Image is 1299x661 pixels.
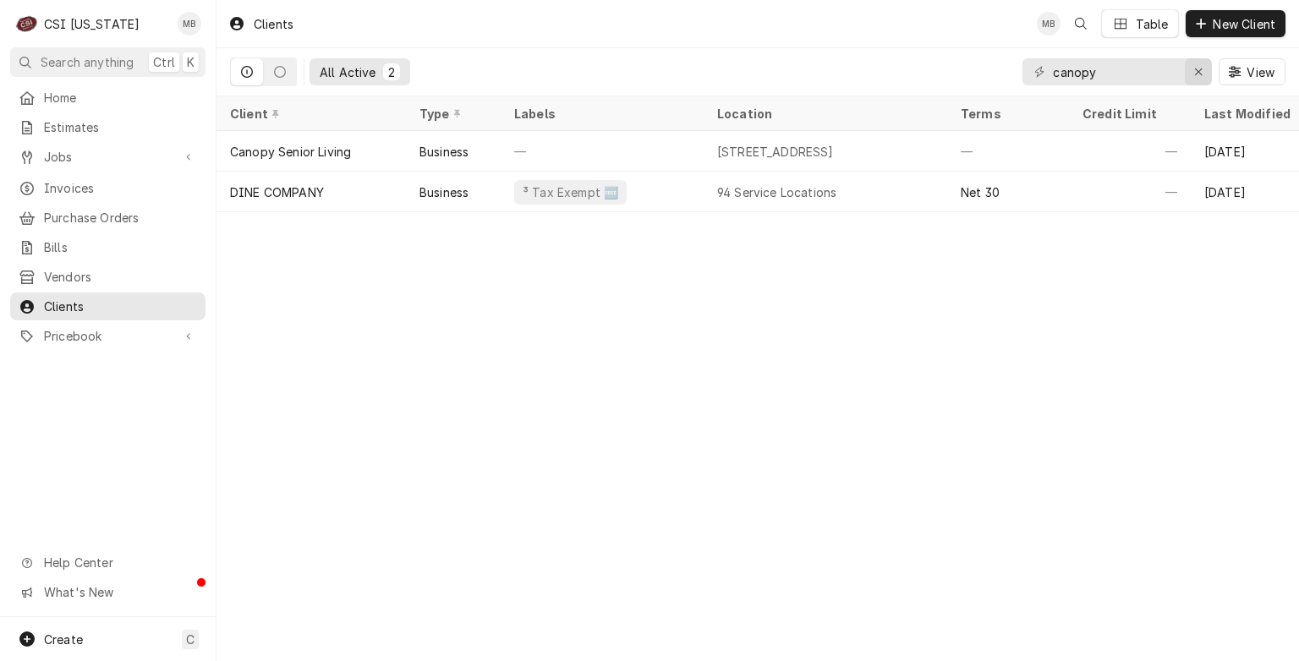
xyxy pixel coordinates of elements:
div: Matt Brewington's Avatar [1037,12,1061,36]
div: CSI [US_STATE] [44,15,140,33]
span: Vendors [44,268,197,286]
a: Go to Jobs [10,143,206,171]
div: Net 30 [961,183,1000,201]
a: Go to Pricebook [10,322,206,350]
input: Keyword search [1053,58,1180,85]
span: K [187,53,195,71]
div: All Active [320,63,376,81]
div: — [1069,131,1191,172]
div: Last Modified [1204,105,1296,123]
button: New Client [1186,10,1285,37]
div: — [501,131,704,172]
div: Credit Limit [1082,105,1174,123]
div: ³ Tax Exempt 🆓 [521,183,620,201]
span: Invoices [44,179,197,197]
div: DINE COMPANY [230,183,324,201]
div: [STREET_ADDRESS] [717,143,834,161]
a: Vendors [10,263,206,291]
div: Business [419,143,469,161]
div: CSI Kentucky's Avatar [15,12,39,36]
a: Go to Help Center [10,549,206,576]
div: Client [230,105,389,123]
span: Estimates [44,118,197,136]
a: Purchase Orders [10,204,206,232]
span: New Client [1209,15,1279,33]
div: 2 [386,63,397,81]
div: Type [419,105,484,123]
a: Go to What's New [10,578,206,606]
div: Table [1136,15,1169,33]
a: Home [10,84,206,112]
span: Clients [44,298,197,315]
div: MB [1037,12,1061,36]
div: Labels [514,105,690,123]
button: Open search [1067,10,1094,37]
div: Terms [961,105,1052,123]
span: Jobs [44,148,172,166]
div: C [15,12,39,36]
button: View [1219,58,1285,85]
span: Help Center [44,554,195,571]
div: Location [717,105,934,123]
span: Home [44,89,197,107]
span: Ctrl [153,53,175,71]
span: Create [44,632,83,647]
a: Clients [10,292,206,320]
a: Estimates [10,113,206,141]
div: Canopy Senior Living [230,143,351,161]
span: Search anything [41,53,134,71]
div: — [1069,172,1191,212]
div: 94 Service Locations [717,183,836,201]
span: Bills [44,238,197,256]
div: Business [419,183,469,201]
span: Purchase Orders [44,209,197,227]
div: — [947,131,1069,172]
a: Bills [10,233,206,261]
div: Matt Brewington's Avatar [178,12,201,36]
div: MB [178,12,201,36]
span: C [186,631,195,648]
button: Search anythingCtrlK [10,47,206,77]
a: Invoices [10,174,206,202]
span: What's New [44,583,195,601]
button: Erase input [1185,58,1212,85]
span: View [1243,63,1278,81]
span: Pricebook [44,327,172,345]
